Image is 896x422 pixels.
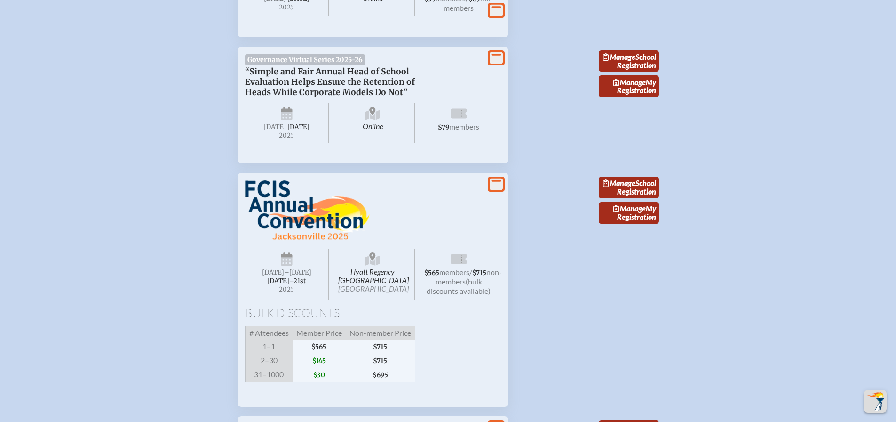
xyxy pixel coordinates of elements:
span: Online [331,103,415,143]
span: 2025 [253,4,321,11]
span: members [439,268,469,276]
a: ManageMy Registration [599,202,659,224]
span: $715 [472,269,486,277]
span: (bulk discounts available) [427,277,491,295]
span: 1–1 [245,340,293,354]
span: $565 [424,269,439,277]
span: [DATE] [264,123,286,131]
span: Member Price [293,326,346,340]
span: Hyatt Regency [GEOGRAPHIC_DATA] [331,249,415,300]
span: $695 [346,368,415,382]
span: –[DATE] [284,268,311,276]
span: $79 [438,123,449,131]
span: members [449,122,479,131]
span: / [469,268,472,276]
span: # Attendees [245,326,293,340]
span: 2025 [253,132,321,139]
span: Governance Virtual Series 2025-26 [245,54,365,65]
a: ManageSchool Registration [599,50,659,72]
button: Scroll Top [864,390,887,413]
span: [DATE] [262,268,284,276]
img: To the top [866,392,885,411]
span: $30 [293,368,346,382]
span: 2025 [253,286,321,293]
img: FCIS Convention 2025 [245,180,370,241]
h1: Bulk Discounts [245,307,501,318]
span: 31–1000 [245,368,293,382]
span: Manage [613,204,646,213]
span: $145 [293,354,346,368]
span: $565 [293,340,346,354]
span: [DATE] [287,123,309,131]
a: ManageMy Registration [599,75,659,97]
span: [DATE]–⁠21st [267,277,306,285]
span: Manage [603,52,635,61]
span: 2–30 [245,354,293,368]
span: [GEOGRAPHIC_DATA] [338,284,409,293]
span: $715 [346,340,415,354]
span: Non-member Price [346,326,415,340]
span: $715 [346,354,415,368]
a: ManageSchool Registration [599,177,659,198]
span: “Simple and Fair Annual Head of School Evaluation Helps Ensure the Retention of Heads While Corpo... [245,66,415,97]
span: non-members [436,268,502,286]
span: Manage [603,179,635,187]
span: Manage [613,78,646,87]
